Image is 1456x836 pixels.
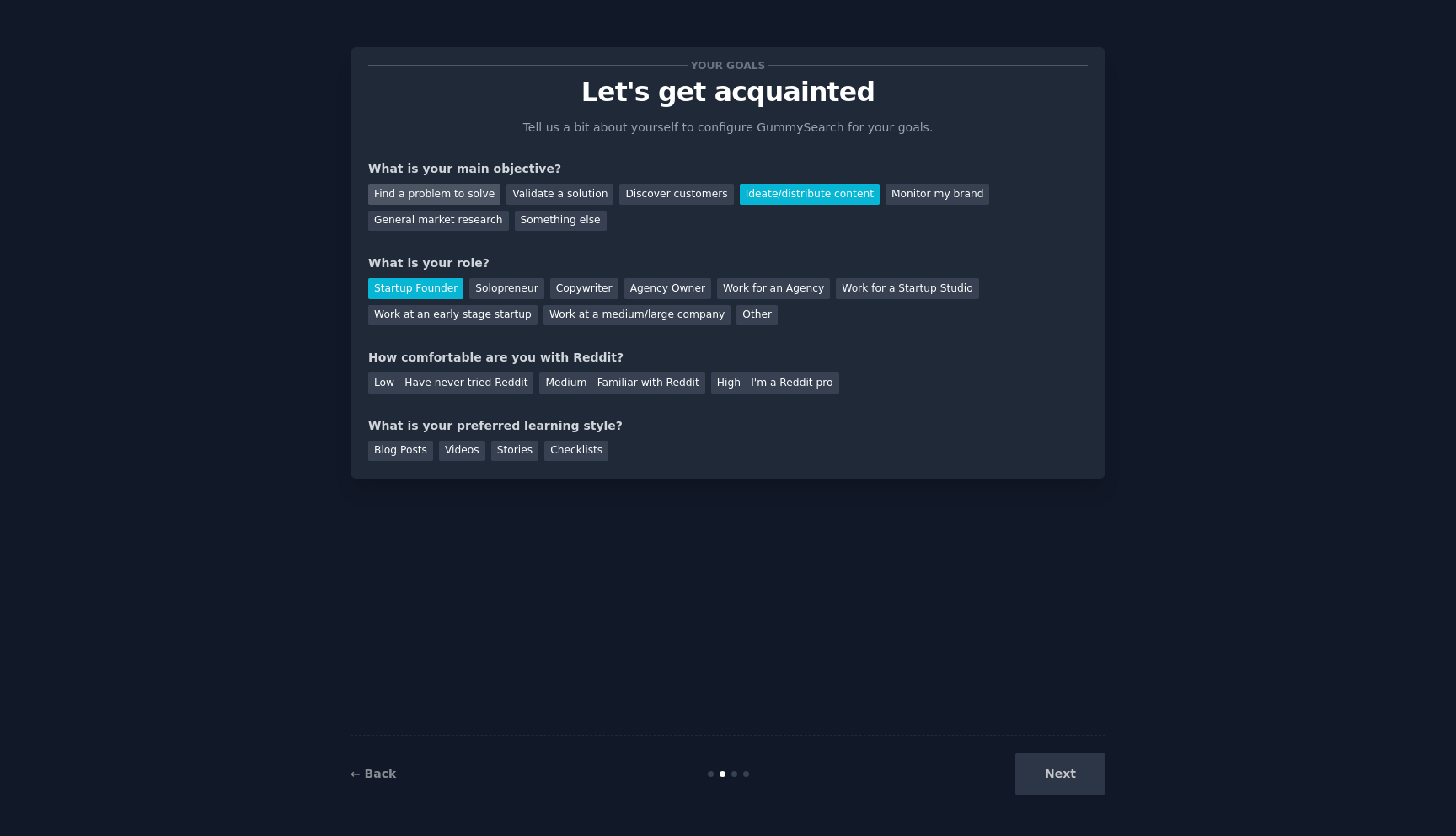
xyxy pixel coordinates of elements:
[368,255,1088,272] div: What is your role?
[836,278,978,299] div: Work for a Startup Studio
[688,56,768,74] span: Your goals
[368,160,1088,178] div: What is your main objective?
[368,441,433,462] div: Blog Posts
[351,767,396,780] a: ← Back
[619,184,733,205] div: Discover customers
[368,184,500,205] div: Find a problem to solve
[539,372,704,394] div: Medium - Familiar with Reddit
[469,278,543,299] div: Solopreneur
[740,184,880,205] div: Ideate/distribute content
[368,78,1088,107] p: Let's get acquainted
[886,184,989,205] div: Monitor my brand
[368,305,538,326] div: Work at an early stage startup
[368,211,509,232] div: General market research
[516,119,940,137] p: Tell us a bit about yourself to configure GummySearch for your goals.
[736,305,778,326] div: Other
[368,417,1088,435] div: What is your preferred learning style?
[491,441,538,462] div: Stories
[544,441,608,462] div: Checklists
[368,372,533,394] div: Low - Have never tried Reddit
[624,278,711,299] div: Agency Owner
[717,278,830,299] div: Work for an Agency
[711,372,839,394] div: High - I'm a Reddit pro
[368,349,1088,367] div: How comfortable are you with Reddit?
[543,305,731,326] div: Work at a medium/large company
[439,441,485,462] div: Videos
[368,278,463,299] div: Startup Founder
[550,278,618,299] div: Copywriter
[515,211,607,232] div: Something else
[506,184,613,205] div: Validate a solution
